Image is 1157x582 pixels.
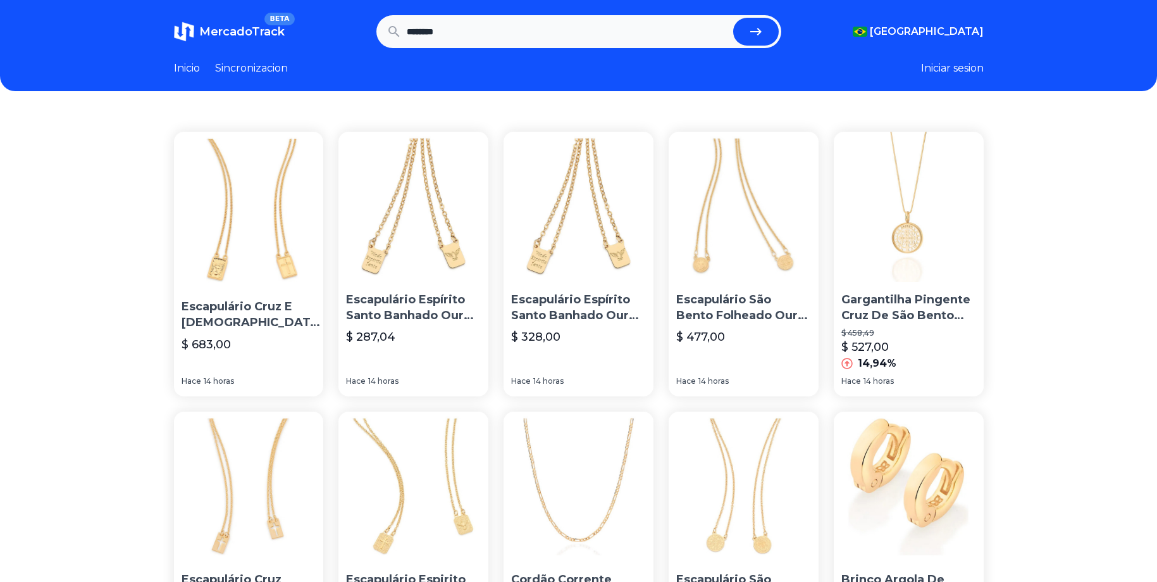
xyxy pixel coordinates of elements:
[841,376,861,386] span: Hace
[338,132,488,396] a: Escapulário Espírito Santo Banhado Ouro Rommanel 532558 DebEscapulário Espírito Santo Banhado Our...
[338,412,488,562] img: Escapulário Espirito Santo Folheado Ouro Rommanel 532200 Deb
[174,22,285,42] a: MercadoTrackBETA
[921,61,984,76] button: Iniciar sesion
[841,328,976,338] p: $ 458,49
[504,412,653,562] img: Cordão Corrente Groumet Diamantada 70cm Rommanel 532457 Deb
[182,336,231,353] p: $ 683,00
[338,132,488,282] img: Escapulário Espírito Santo Banhado Ouro Rommanel 532558 Deb
[199,25,285,39] span: MercadoTrack
[533,376,564,386] span: 14 horas
[669,132,819,396] a: Escapulário São Bento Folheado Ouro 18k Rommanel 532129 DebEscapulário São Bento Folheado Ouro 18...
[182,376,201,386] span: Hace
[511,376,531,386] span: Hace
[669,412,819,562] img: Escapulário São Bento Folheado Ouro 18k Rommanel 532315
[841,292,976,324] p: Gargantilha Pingente Cruz De São Bento Rommanel 542684 Deb
[346,328,395,346] p: $ 287,04
[863,376,894,386] span: 14 horas
[346,376,366,386] span: Hace
[870,24,984,39] span: [GEOGRAPHIC_DATA]
[174,132,331,289] img: Escapulário Cruz E Jesus Cristo 70cm Rommanel 532145 Deb
[698,376,729,386] span: 14 horas
[368,376,399,386] span: 14 horas
[174,61,200,76] a: Inicio
[669,132,819,282] img: Escapulário São Bento Folheado Ouro 18k Rommanel 532129 Deb
[834,132,984,396] a: Gargantilha Pingente Cruz De São Bento Rommanel 542684 DebGargantilha Pingente Cruz De São Bento ...
[174,412,324,562] img: Escapulário Cruz Vazada Folheado A Ouro Rommanel 531911 Deb
[511,328,560,346] p: $ 328,00
[834,412,984,562] img: Brinco Argola De Cartilagem 0,70cm Rommanel 527084 Deb
[676,292,811,324] p: Escapulário São Bento Folheado Ouro 18k Rommanel 532129 Deb
[511,292,646,324] p: Escapulário Espírito Santo Banhado Ouro Rommanel 532558 Deb
[504,132,653,282] img: Escapulário Espírito Santo Banhado Ouro Rommanel 532558 Deb
[853,24,984,39] button: [GEOGRAPHIC_DATA]
[834,132,984,282] img: Gargantilha Pingente Cruz De São Bento Rommanel 542684 Deb
[204,376,234,386] span: 14 horas
[215,61,288,76] a: Sincronizacion
[346,292,481,324] p: Escapulário Espírito Santo Banhado Ouro Rommanel 532558 Deb
[264,13,294,25] span: BETA
[174,132,324,396] a: Escapulário Cruz E Jesus Cristo 70cm Rommanel 532145 DebEscapulário Cruz E [DEMOGRAPHIC_DATA] 70c...
[841,338,889,356] p: $ 527,00
[858,356,896,371] p: 14,94%
[182,299,323,331] p: Escapulário Cruz E [DEMOGRAPHIC_DATA] 70cm Rommanel 532145 Deb
[504,132,653,396] a: Escapulário Espírito Santo Banhado Ouro Rommanel 532558 DebEscapulário Espírito Santo Banhado Our...
[676,376,696,386] span: Hace
[676,328,725,346] p: $ 477,00
[174,22,194,42] img: MercadoTrack
[853,27,867,37] img: Brasil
